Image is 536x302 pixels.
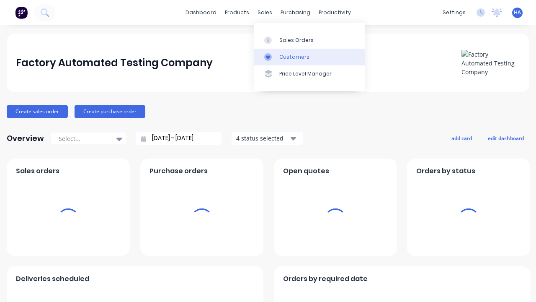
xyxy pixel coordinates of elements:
[232,132,303,145] button: 4 status selected
[221,6,253,19] div: products
[181,6,221,19] a: dashboard
[461,50,520,76] img: Factory Automated Testing Company
[416,166,475,176] span: Orders by status
[446,133,477,143] button: add card
[279,53,309,61] div: Customers
[7,105,68,118] button: Create sales order
[279,70,332,78] div: Price Level Manager
[16,274,89,284] span: Deliveries scheduled
[283,166,329,176] span: Open quotes
[314,6,355,19] div: productivity
[7,130,44,147] div: Overview
[482,133,529,143] button: edit dashboard
[283,274,368,284] span: Orders by required date
[15,6,28,19] img: Factory
[514,9,521,16] span: HA
[438,6,470,19] div: settings
[254,49,365,65] a: Customers
[236,134,289,143] div: 4 status selected
[279,36,314,44] div: Sales Orders
[254,65,365,82] a: Price Level Manager
[16,55,213,71] div: Factory Automated Testing Company
[254,31,365,48] a: Sales Orders
[253,6,276,19] div: sales
[149,166,208,176] span: Purchase orders
[75,105,145,118] button: Create purchase order
[16,166,59,176] span: Sales orders
[276,6,314,19] div: purchasing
